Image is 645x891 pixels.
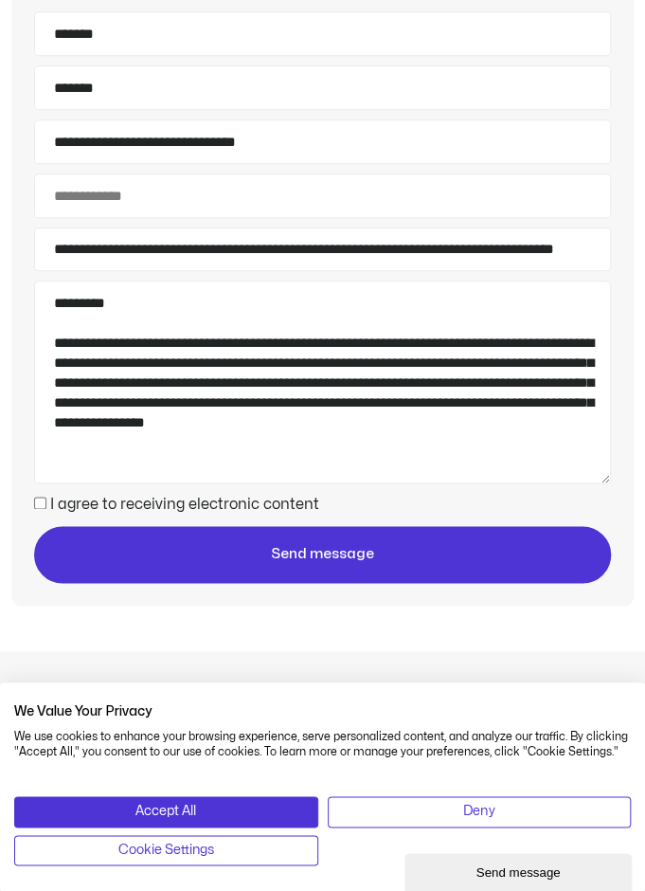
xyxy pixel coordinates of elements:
p: We use cookies to enhance your browsing experience, serve personalized content, and analyze our t... [14,729,631,761]
span: Cookie Settings [118,840,214,861]
button: Deny all cookies [328,796,632,827]
label: I agree to receiving electronic content [50,497,319,512]
button: Send message [34,526,611,583]
h2: We Value Your Privacy [14,703,631,720]
button: Adjust cookie preferences [14,835,318,865]
span: Send message [271,543,374,566]
iframe: chat widget [404,849,636,891]
span: Deny [463,801,494,822]
button: Accept all cookies [14,796,318,827]
span: Accept All [135,801,196,822]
